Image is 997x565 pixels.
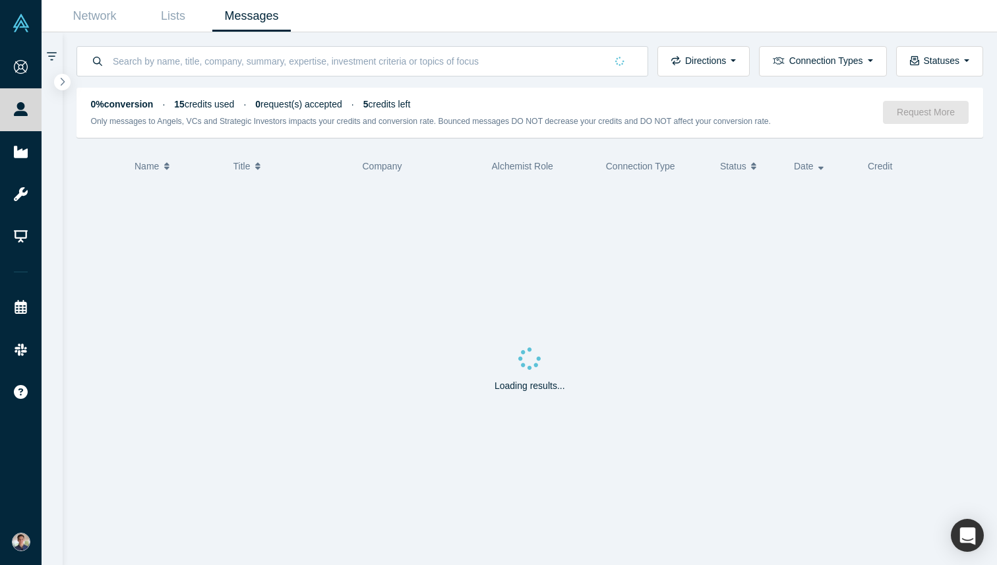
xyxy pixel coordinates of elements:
[12,14,30,32] img: Alchemist Vault Logo
[135,152,159,180] span: Name
[111,45,606,76] input: Search by name, title, company, summary, expertise, investment criteria or topics of focus
[12,533,30,551] img: Andres Meiners's Account
[759,46,886,76] button: Connection Types
[363,99,411,109] span: credits left
[91,99,154,109] strong: 0% conversion
[233,152,349,180] button: Title
[162,99,165,109] span: ·
[794,152,854,180] button: Date
[91,117,771,126] small: Only messages to Angels, VCs and Strategic Investors impacts your credits and conversion rate. Bo...
[351,99,354,109] span: ·
[657,46,750,76] button: Directions
[233,152,251,180] span: Title
[363,99,369,109] strong: 5
[794,152,814,180] span: Date
[868,161,892,171] span: Credit
[212,1,291,32] a: Messages
[492,161,553,171] span: Alchemist Role
[255,99,342,109] span: request(s) accepted
[135,152,220,180] button: Name
[255,99,260,109] strong: 0
[55,1,134,32] a: Network
[174,99,185,109] strong: 15
[606,161,675,171] span: Connection Type
[134,1,212,32] a: Lists
[720,152,780,180] button: Status
[174,99,234,109] span: credits used
[896,46,983,76] button: Statuses
[363,161,402,171] span: Company
[243,99,246,109] span: ·
[720,152,746,180] span: Status
[495,379,565,393] p: Loading results...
